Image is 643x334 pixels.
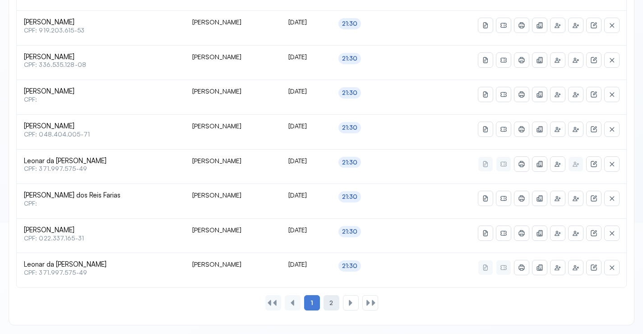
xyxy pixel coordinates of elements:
[288,157,324,165] div: [DATE]
[288,226,324,234] div: [DATE]
[24,87,178,96] span: [PERSON_NAME]
[342,159,358,166] div: 21:30
[192,260,274,268] div: [PERSON_NAME]
[342,193,358,201] div: 21:30
[24,18,178,27] span: [PERSON_NAME]
[24,157,178,165] span: Leonar da [PERSON_NAME]
[342,55,358,62] div: 21:30
[310,299,313,307] span: 1
[192,191,274,199] div: [PERSON_NAME]
[192,53,274,61] div: [PERSON_NAME]
[342,228,358,235] div: 21:30
[288,53,324,61] div: [DATE]
[24,96,178,103] span: CPF:
[288,122,324,130] div: [DATE]
[192,122,274,130] div: [PERSON_NAME]
[24,226,178,235] span: [PERSON_NAME]
[288,18,324,26] div: [DATE]
[342,262,358,270] div: 21:30
[288,87,324,95] div: [DATE]
[24,200,178,207] span: CPF:
[24,191,178,200] span: [PERSON_NAME] dos Reis Farias
[342,89,358,97] div: 21:30
[24,235,178,242] span: CPF: 022.337.165-31
[192,87,274,95] div: [PERSON_NAME]
[24,61,178,69] span: CPF: 336.535.128-08
[24,260,178,269] span: Leonar da [PERSON_NAME]
[24,131,178,138] span: CPF: 048.404.005-71
[24,165,178,173] span: CPF: 371.997.575-49
[192,157,274,165] div: [PERSON_NAME]
[192,226,274,234] div: [PERSON_NAME]
[342,20,358,28] div: 21:30
[288,260,324,268] div: [DATE]
[342,124,358,132] div: 21:30
[24,53,178,61] span: [PERSON_NAME]
[288,191,324,199] div: [DATE]
[24,27,178,34] span: CPF: 919.203.615-53
[329,299,333,307] span: 2
[24,269,178,277] span: CPF: 371.997.575-49
[24,122,178,131] span: [PERSON_NAME]
[192,18,274,26] div: [PERSON_NAME]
